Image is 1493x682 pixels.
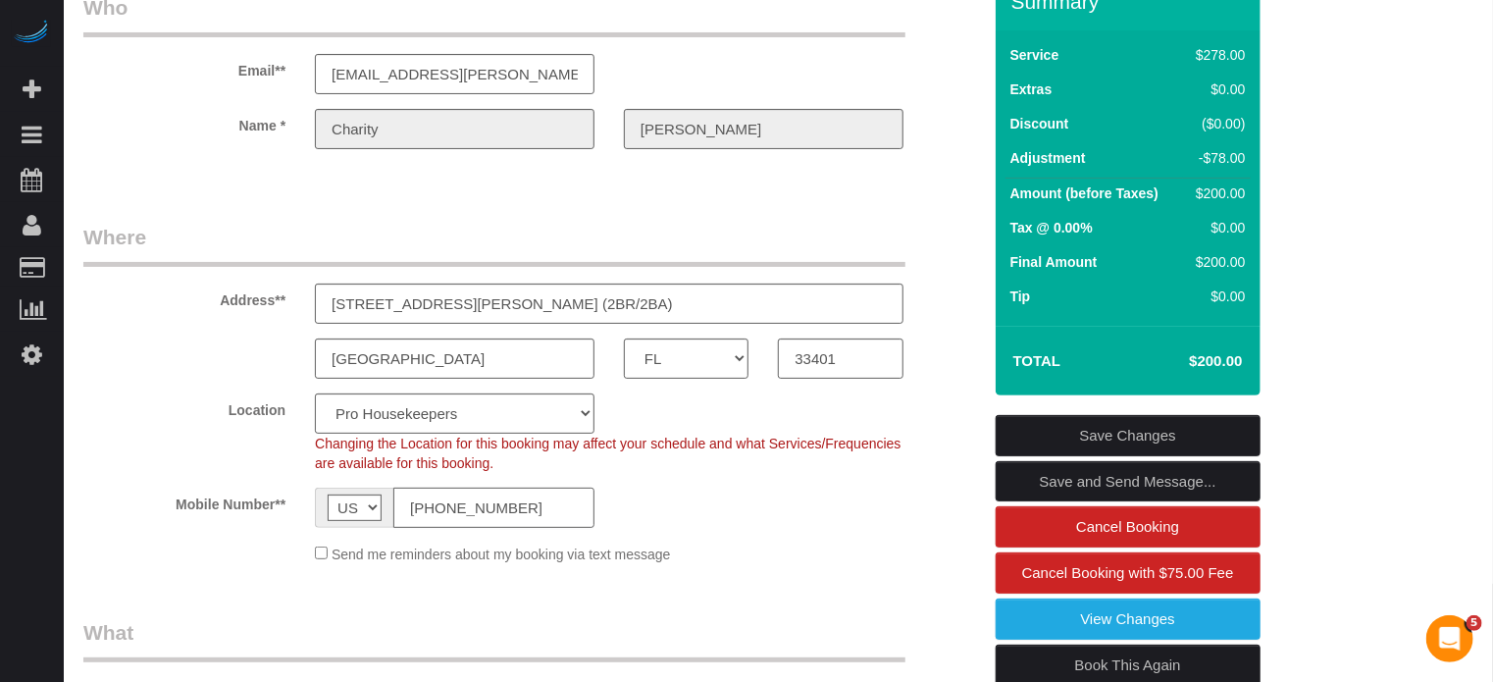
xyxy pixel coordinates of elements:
input: Mobile Number** [393,488,594,528]
a: Save and Send Message... [996,461,1261,502]
span: Cancel Booking with $75.00 Fee [1022,564,1234,581]
iframe: Intercom live chat [1426,615,1473,662]
div: $0.00 [1188,79,1245,99]
label: Location [69,393,300,420]
div: $200.00 [1188,184,1245,203]
label: Service [1010,45,1059,65]
strong: Total [1013,352,1061,369]
legend: Where [83,223,905,267]
div: -$78.00 [1188,148,1245,168]
label: Tip [1010,287,1031,306]
div: $200.00 [1188,252,1245,272]
a: Save Changes [996,415,1261,456]
label: Extras [1010,79,1053,99]
label: Tax @ 0.00% [1010,218,1093,237]
span: 5 [1467,615,1482,631]
h4: $200.00 [1130,353,1242,370]
label: Adjustment [1010,148,1086,168]
input: First Name** [315,109,594,149]
a: Cancel Booking [996,506,1261,548]
label: Mobile Number** [69,488,300,514]
div: $278.00 [1188,45,1245,65]
label: Discount [1010,114,1069,133]
span: Send me reminders about my booking via text message [332,547,671,562]
div: $0.00 [1188,287,1245,306]
label: Final Amount [1010,252,1098,272]
div: ($0.00) [1188,114,1245,133]
input: Last Name** [624,109,903,149]
label: Name * [69,109,300,135]
a: View Changes [996,599,1261,640]
input: Zip Code** [778,339,902,379]
span: Changing the Location for this booking may affect your schedule and what Services/Frequencies are... [315,436,901,471]
img: Automaid Logo [12,20,51,47]
a: Cancel Booking with $75.00 Fee [996,552,1261,594]
legend: What [83,618,905,662]
div: $0.00 [1188,218,1245,237]
label: Amount (before Taxes) [1010,184,1158,203]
